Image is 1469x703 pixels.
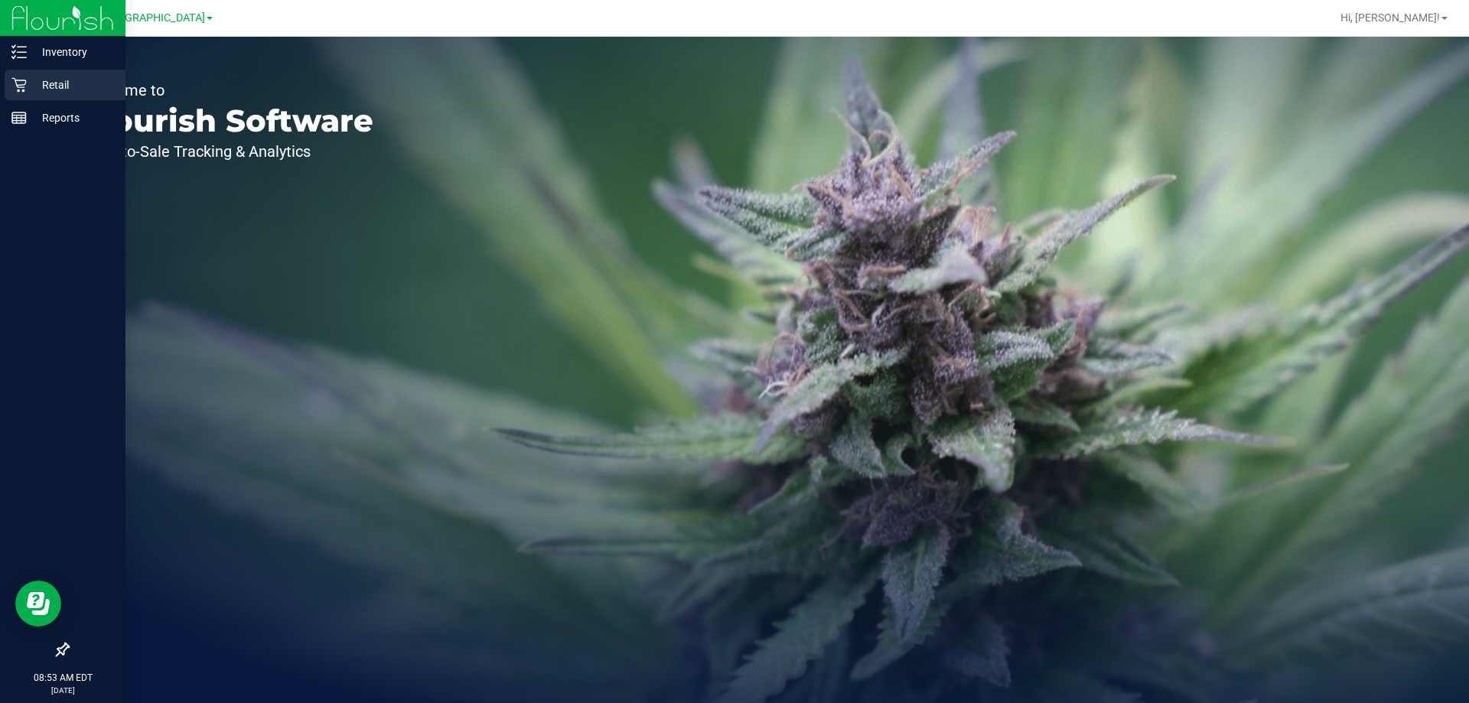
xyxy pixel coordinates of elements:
[11,110,27,125] inline-svg: Reports
[100,11,205,24] span: [GEOGRAPHIC_DATA]
[27,43,119,61] p: Inventory
[15,581,61,627] iframe: Resource center
[83,83,373,98] p: Welcome to
[11,77,27,93] inline-svg: Retail
[7,685,119,696] p: [DATE]
[11,44,27,60] inline-svg: Inventory
[27,109,119,127] p: Reports
[83,106,373,136] p: Flourish Software
[1340,11,1440,24] span: Hi, [PERSON_NAME]!
[7,671,119,685] p: 08:53 AM EDT
[83,144,373,159] p: Seed-to-Sale Tracking & Analytics
[27,76,119,94] p: Retail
